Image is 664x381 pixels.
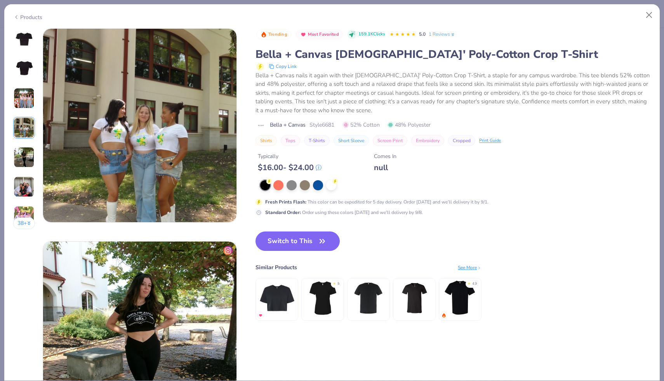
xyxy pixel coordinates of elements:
img: Bella + Canvas Unisex Poly-Cotton Short-Sleeve T-Shirt [350,280,387,317]
img: d291971a-ed0f-4597-bd7f-42152aed2651 [43,29,236,222]
button: Close [642,8,657,23]
span: 48% Polyester [388,121,431,129]
img: User generated content [14,147,35,168]
button: copy to clipboard [266,62,299,71]
span: Trending [268,32,287,37]
button: Short Sleeve [334,135,369,146]
button: Badge Button [256,30,291,40]
a: 1 Reviews [429,31,455,38]
span: 159.1K Clicks [358,31,385,38]
div: Products [13,13,42,21]
div: 5 [337,281,339,287]
img: Back [15,59,33,78]
div: 4.9 [472,281,477,287]
img: trending.gif [442,313,446,318]
button: Embroidery [411,135,444,146]
img: Trending sort [261,31,267,38]
strong: Fresh Prints Flash : [265,199,306,205]
img: Bella + Canvas Ladies' Relaxed Jersey Short-Sleeve T-Shirt [304,280,341,317]
img: brand logo [256,122,266,129]
div: Similar Products [256,263,297,271]
div: Order using these colors [DATE] and we’ll delivery by 9/8. [265,209,423,216]
button: Cropped [448,135,475,146]
img: User generated content [14,117,35,138]
div: Bella + Canvas nails it again with their [DEMOGRAPHIC_DATA]' Poly-Cotton Crop T-Shirt, a staple f... [256,71,651,115]
img: Most Favorited sort [300,31,306,38]
div: ★ [333,281,336,284]
div: Print Guide [479,137,501,144]
div: Bella + Canvas [DEMOGRAPHIC_DATA]' Poly-Cotton Crop T-Shirt [256,47,651,62]
img: Comfort Colors Adult Heavyweight RS Pocket T-Shirt [442,280,479,317]
span: 5.0 [419,31,426,37]
div: $ 16.00 - $ 24.00 [258,163,322,172]
img: MostFav.gif [258,313,263,318]
button: 38+ [13,217,35,229]
span: 52% Cotton [343,121,380,129]
img: Bella + Canvas Women's Jersey Crop Tee [259,280,295,317]
span: Bella + Canvas [270,121,306,129]
button: Screen Print [373,135,407,146]
strong: Standard Order : [265,209,301,216]
button: Tops [281,135,300,146]
button: Switch to This [256,231,340,251]
img: insta-icon.png [223,246,233,255]
button: Badge Button [296,30,343,40]
div: Typically [258,152,322,160]
div: This color can be expedited for 5 day delivery. Order [DATE] and we’ll delivery it by 9/1. [265,198,488,205]
div: null [374,163,396,172]
button: T-Shirts [304,135,330,146]
img: User generated content [14,88,35,109]
div: ★ [468,281,471,284]
span: Style 6681 [309,121,334,129]
button: Shirts [256,135,277,146]
img: Front [15,30,33,49]
img: Bella + Canvas Unisex Jersey Short-Sleeve V-Neck T-Shirt [396,280,433,317]
img: User generated content [14,176,35,197]
div: See More [458,264,481,271]
div: 5.0 Stars [389,28,416,41]
span: Most Favorited [308,32,339,37]
img: User generated content [14,206,35,227]
div: Comes In [374,152,396,160]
